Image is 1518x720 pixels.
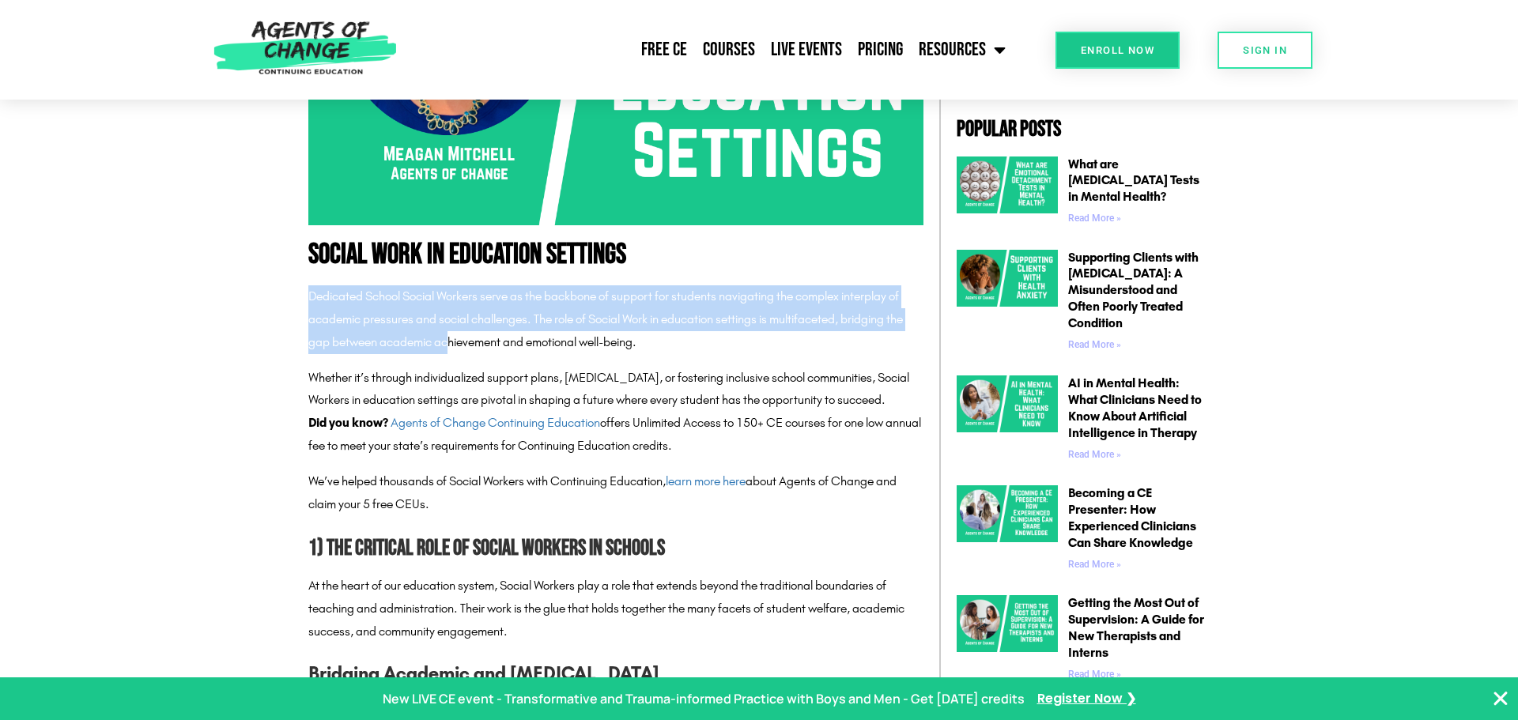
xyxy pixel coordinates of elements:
[850,30,911,70] a: Pricing
[957,250,1058,307] img: Health Anxiety A Misunderstood and Often Poorly Treated Condition
[308,412,923,458] p: offers Unlimited Access to 150+ CE courses for one low annual fee to meet your state’s requiremen...
[957,485,1058,542] img: Becoming a CE Presenter How Experienced Clinicians Can Share Knowledge
[1068,485,1196,549] a: Becoming a CE Presenter: How Experienced Clinicians Can Share Knowledge
[383,688,1025,711] p: New LIVE CE event - Transformative and Trauma-informed Practice with Boys and Men - Get [DATE] cr...
[957,375,1058,432] img: AI in Mental Health What Clinicians Need to Know
[308,470,923,516] p: We’ve helped thousands of Social Workers with Continuing Education, about Agents of Change and cl...
[1068,156,1199,205] a: What are [MEDICAL_DATA] Tests in Mental Health?
[1068,250,1199,330] a: Supporting Clients with [MEDICAL_DATA]: A Misunderstood and Often Poorly Treated Condition
[763,30,850,70] a: Live Events
[1068,559,1121,570] a: Read more about Becoming a CE Presenter: How Experienced Clinicians Can Share Knowledge
[1068,449,1121,460] a: Read more about AI in Mental Health: What Clinicians Need to Know About Artificial Intelligence i...
[666,473,746,488] a: learn more here
[957,485,1058,575] a: Becoming a CE Presenter How Experienced Clinicians Can Share Knowledge
[695,30,763,70] a: Courses
[633,30,695,70] a: Free CE
[957,156,1058,230] a: What are Emotional Detachment Tests in Mental Health
[911,30,1014,70] a: Resources
[308,415,388,430] strong: Did you know?
[308,531,923,567] h2: 1) The Critical Role of Social Workers in Schools
[308,241,923,270] h1: Social Work in Education Settings
[1068,669,1121,680] a: Read more about Getting the Most Out of Supervision: A Guide for New Therapists and Interns
[308,658,923,688] h3: Bridging Academic and [MEDICAL_DATA]
[1055,32,1180,69] a: Enroll Now
[1218,32,1312,69] a: SIGN IN
[1068,375,1202,439] a: AI in Mental Health: What Clinicians Need to Know About Artificial Intelligence in Therapy
[1068,213,1121,224] a: Read more about What are Emotional Detachment Tests in Mental Health?
[957,250,1058,356] a: Health Anxiety A Misunderstood and Often Poorly Treated Condition
[1491,689,1510,708] button: Close Banner
[957,595,1058,685] a: Getting the Most Out of Supervision A Guide for New Therapists and Interns
[957,119,1210,141] h2: Popular Posts
[308,367,923,413] p: Whether it’s through individualized support plans, [MEDICAL_DATA], or fostering inclusive school ...
[1068,595,1204,659] a: Getting the Most Out of Supervision: A Guide for New Therapists and Interns
[1243,45,1287,55] span: SIGN IN
[957,156,1058,213] img: What are Emotional Detachment Tests in Mental Health
[1037,688,1136,711] a: Register Now ❯
[957,375,1058,466] a: AI in Mental Health What Clinicians Need to Know
[391,415,600,430] a: Agents of Change Continuing Education
[308,285,923,353] p: Dedicated School Social Workers serve as the backbone of support for students navigating the comp...
[1081,45,1154,55] span: Enroll Now
[405,30,1014,70] nav: Menu
[308,575,923,643] p: At the heart of our education system, Social Workers play a role that extends beyond the traditio...
[957,595,1058,652] img: Getting the Most Out of Supervision A Guide for New Therapists and Interns
[1068,339,1121,350] a: Read more about Supporting Clients with Health Anxiety: A Misunderstood and Often Poorly Treated ...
